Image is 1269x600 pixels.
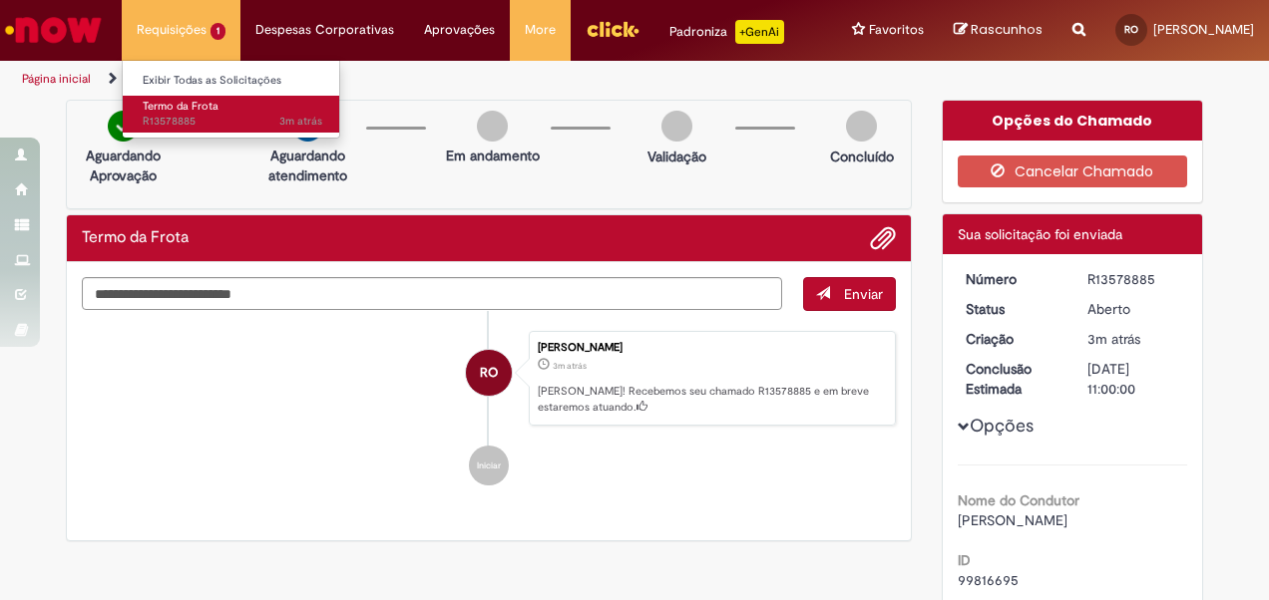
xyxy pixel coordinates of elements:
div: Rodrigo Bousada Ottoni [466,350,512,396]
div: R13578885 [1087,269,1180,289]
button: Enviar [803,277,896,311]
div: [DATE] 11:00:00 [1087,359,1180,399]
img: img-circle-grey.png [661,111,692,142]
div: [PERSON_NAME] [538,342,885,354]
p: Validação [647,147,706,166]
li: Rodrigo Bousada Ottoni [82,331,896,427]
button: Cancelar Chamado [958,155,1188,187]
dt: Status [951,299,1073,319]
textarea: Digite sua mensagem aqui... [82,277,782,310]
span: Favoritos [869,20,924,40]
img: check-circle-green.png [108,111,139,142]
a: Página inicial [22,71,91,87]
span: Sua solicitação foi enviada [958,225,1122,243]
span: Enviar [844,285,883,303]
img: img-circle-grey.png [846,111,877,142]
dt: Conclusão Estimada [951,359,1073,399]
div: Opções do Chamado [943,101,1203,141]
ul: Histórico de tíquete [82,311,896,506]
dt: Criação [951,329,1073,349]
p: [PERSON_NAME]! Recebemos seu chamado R13578885 e em breve estaremos atuando. [538,384,885,415]
p: +GenAi [735,20,784,44]
span: Despesas Corporativas [255,20,394,40]
a: Aberto R13578885 : Termo da Frota [123,96,342,133]
span: RO [1124,23,1138,36]
span: 3m atrás [1087,330,1140,348]
span: [PERSON_NAME] [958,511,1067,529]
time: 29/09/2025 18:38:50 [279,114,322,129]
span: R13578885 [143,114,322,130]
span: 99816695 [958,571,1019,589]
button: Adicionar anexos [870,225,896,251]
span: [PERSON_NAME] [1153,21,1254,38]
a: Rascunhos [954,21,1043,40]
p: Em andamento [446,146,540,165]
p: Concluído [830,147,894,166]
span: Rascunhos [971,20,1043,39]
time: 29/09/2025 18:38:49 [1087,330,1140,348]
p: Aguardando atendimento [259,146,356,185]
h2: Termo da Frota Histórico de tíquete [82,229,189,247]
img: img-circle-grey.png [477,111,508,142]
span: 3m atrás [279,114,322,129]
span: Requisições [137,20,207,40]
span: 3m atrás [553,360,587,372]
div: 29/09/2025 18:38:49 [1087,329,1180,349]
img: click_logo_yellow_360x200.png [586,14,639,44]
div: Padroniza [669,20,784,44]
ul: Trilhas de página [15,61,831,98]
b: Nome do Condutor [958,491,1079,509]
span: RO [480,349,498,397]
dt: Número [951,269,1073,289]
div: Aberto [1087,299,1180,319]
p: Aguardando Aprovação [75,146,172,185]
time: 29/09/2025 18:38:49 [553,360,587,372]
ul: Requisições [122,60,340,139]
span: 1 [211,23,225,40]
b: ID [958,551,971,569]
img: ServiceNow [2,10,105,50]
span: Aprovações [424,20,495,40]
span: More [525,20,556,40]
span: Termo da Frota [143,99,218,114]
a: Exibir Todas as Solicitações [123,70,342,92]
